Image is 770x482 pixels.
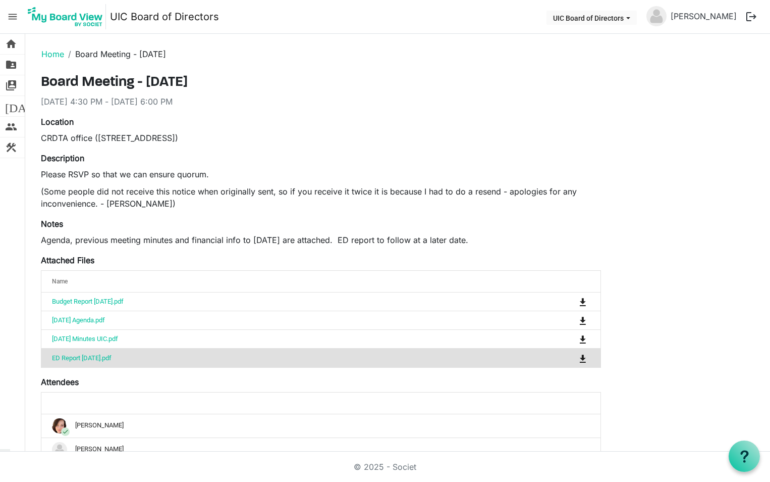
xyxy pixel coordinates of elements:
[61,427,70,436] span: check
[41,168,601,180] p: Please RSVP so that we can ensure quorum.
[41,414,600,438] td: checkAmy Wright is template cell column header
[646,6,667,26] img: no-profile-picture.svg
[41,234,601,246] p: Agenda, previous meeting minutes and financial info to [DATE] are attached. ED report to follow a...
[52,278,68,285] span: Name
[546,11,637,25] button: UIC Board of Directors dropdownbutton
[110,7,219,27] a: UIC Board of Directors
[41,185,601,210] p: (Some people did not receive this notice when originally sent, so if you receive it twice it is b...
[667,6,741,26] a: [PERSON_NAME]
[41,438,600,461] td: closeAndrea Craddock is template cell column header
[5,34,17,54] span: home
[41,132,601,144] div: CRDTA office ([STREET_ADDRESS])
[5,55,17,75] span: folder_shared
[52,316,105,324] a: [DATE] Agenda.pdf
[25,4,106,29] img: My Board View Logo
[741,6,762,27] button: logout
[41,376,79,388] label: Attendees
[41,152,84,164] label: Description
[52,335,118,343] a: [DATE] Minutes UIC.pdf
[3,7,22,26] span: menu
[537,348,600,367] td: is Command column column header
[5,117,17,137] span: people
[52,298,124,305] a: Budget Report [DATE].pdf
[41,348,537,367] td: ED Report Sept 2025.pdf is template cell column header Name
[25,4,110,29] a: My Board View Logo
[576,332,590,346] button: Download
[537,329,600,348] td: is Command column column header
[41,254,94,266] label: Attached Files
[537,293,600,311] td: is Command column column header
[576,351,590,365] button: Download
[41,74,601,91] h3: Board Meeting - [DATE]
[41,218,63,230] label: Notes
[64,48,166,60] li: Board Meeting - [DATE]
[41,95,601,108] div: [DATE] 4:30 PM - [DATE] 6:00 PM
[41,329,537,348] td: June 18 2025 Minutes UIC.pdf is template cell column header Name
[576,313,590,327] button: Download
[52,442,590,457] div: [PERSON_NAME]
[5,137,17,158] span: construction
[537,311,600,329] td: is Command column column header
[41,311,537,329] td: Sept 24 2025 Agenda.pdf is template cell column header Name
[41,49,64,59] a: Home
[576,295,590,309] button: Download
[5,96,44,116] span: [DATE]
[52,418,67,433] img: aZda651_YrtB0d3iDw2VWU6hlcmlxgORkYhRWXcu6diS1fUuzblDemDitxXHgJcDUASUXKKMmrJj1lYLVKcG1g_thumb.png
[52,418,590,433] div: [PERSON_NAME]
[52,354,112,362] a: ED Report [DATE].pdf
[52,442,67,457] img: no-profile-picture.svg
[5,75,17,95] span: switch_account
[41,293,537,311] td: Budget Report August 2025.pdf is template cell column header Name
[354,462,416,472] a: © 2025 - Societ
[41,116,74,128] label: Location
